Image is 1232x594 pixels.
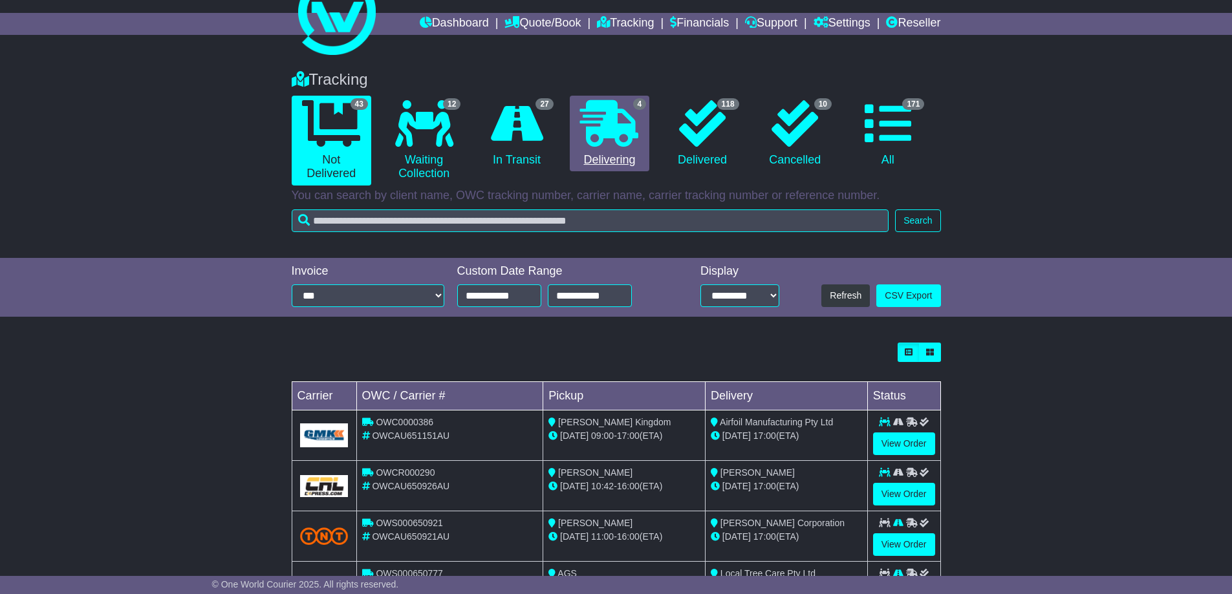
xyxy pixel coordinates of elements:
[285,70,947,89] div: Tracking
[535,98,553,110] span: 27
[867,382,940,410] td: Status
[356,382,543,410] td: OWC / Carrier #
[814,98,832,110] span: 10
[876,284,940,307] a: CSV Export
[558,467,632,478] span: [PERSON_NAME]
[570,96,649,172] a: 4 Delivering
[711,530,862,544] div: (ETA)
[722,481,751,491] span: [DATE]
[292,189,941,203] p: You can search by client name, OWC tracking number, carrier name, carrier tracking number or refe...
[457,264,665,279] div: Custom Date Range
[662,96,742,172] a: 118 Delivered
[376,417,433,427] span: OWC0000386
[351,98,368,110] span: 43
[753,430,776,441] span: 17:00
[372,430,449,441] span: OWCAU651151AU
[670,13,729,35] a: Financials
[753,481,776,491] span: 17:00
[591,531,614,542] span: 11:00
[711,429,862,443] div: (ETA)
[557,568,577,578] span: AGS
[745,13,797,35] a: Support
[548,480,700,493] div: - (ETA)
[821,284,870,307] button: Refresh
[548,530,700,544] div: - (ETA)
[705,382,867,410] td: Delivery
[292,382,356,410] td: Carrier
[558,417,671,427] span: [PERSON_NAME] Kingdom
[420,13,489,35] a: Dashboard
[722,430,751,441] span: [DATE]
[617,481,640,491] span: 16:00
[617,430,640,441] span: 17:00
[873,483,935,505] a: View Order
[300,527,349,545] img: TNT_Domestic.png
[376,467,435,478] span: OWCR000290
[384,96,464,186] a: 12 Waiting Collection
[720,417,833,427] span: Airfoil Manufacturing Pty Ltd
[617,531,640,542] span: 16:00
[560,430,589,441] span: [DATE]
[376,568,443,578] span: OWS000650777
[814,13,870,35] a: Settings
[292,96,371,186] a: 43 Not Delivered
[848,96,927,172] a: 171 All
[755,96,835,172] a: 10 Cancelled
[895,209,940,232] button: Search
[376,518,443,528] span: OWS000650921
[372,531,449,542] span: OWCAU650921AU
[873,533,935,556] a: View Order
[300,475,349,497] img: GetCarrierServiceLogo
[300,423,349,447] img: GetCarrierServiceLogo
[711,480,862,493] div: (ETA)
[886,13,940,35] a: Reseller
[591,481,614,491] span: 10:42
[548,429,700,443] div: - (ETA)
[720,568,816,578] span: Local Tree Care Pty Ltd
[720,518,845,528] span: [PERSON_NAME] Corporation
[902,98,924,110] span: 171
[700,264,779,279] div: Display
[292,264,444,279] div: Invoice
[722,531,751,542] span: [DATE]
[717,98,739,110] span: 118
[212,579,399,589] span: © One World Courier 2025. All rights reserved.
[597,13,654,35] a: Tracking
[633,98,647,110] span: 4
[543,382,706,410] td: Pickup
[560,481,589,491] span: [DATE]
[720,467,795,478] span: [PERSON_NAME]
[372,481,449,491] span: OWCAU650926AU
[443,98,460,110] span: 12
[591,430,614,441] span: 09:00
[504,13,581,35] a: Quote/Book
[560,531,589,542] span: [DATE]
[753,531,776,542] span: 17:00
[873,432,935,455] a: View Order
[477,96,556,172] a: 27 In Transit
[558,518,632,528] span: [PERSON_NAME]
